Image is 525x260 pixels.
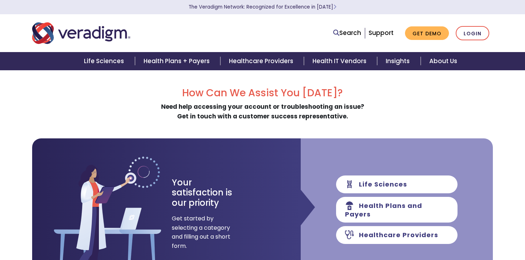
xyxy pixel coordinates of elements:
[135,52,220,70] a: Health Plans + Payers
[75,52,135,70] a: Life Sciences
[161,102,364,121] strong: Need help accessing your account or troubleshooting an issue? Get in touch with a customer succes...
[405,26,449,40] a: Get Demo
[333,4,336,10] span: Learn More
[220,52,304,70] a: Healthcare Providers
[421,52,466,70] a: About Us
[333,28,361,38] a: Search
[377,52,420,70] a: Insights
[32,21,130,45] img: Veradigm logo
[32,87,493,99] h2: How Can We Assist You [DATE]?
[456,26,489,41] a: Login
[172,214,231,250] span: Get started by selecting a category and filling out a short form.
[172,178,245,208] h3: Your satisfaction is our priority
[189,4,336,10] a: The Veradigm Network: Recognized for Excellence in [DATE]Learn More
[369,29,394,37] a: Support
[304,52,377,70] a: Health IT Vendors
